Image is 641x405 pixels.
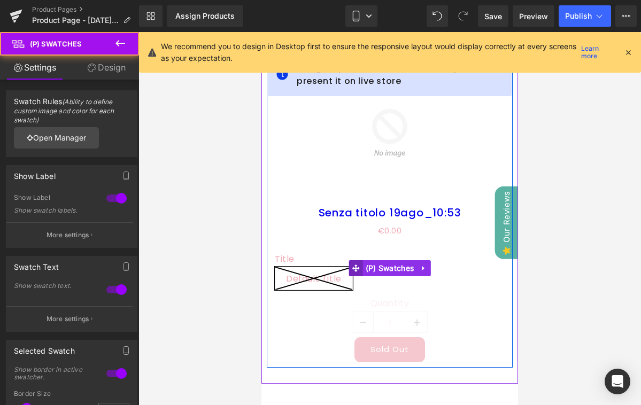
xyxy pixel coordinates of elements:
a: Expand / Collapse [40,16,54,32]
a: Design [72,56,141,80]
a: Learn more [577,46,615,59]
a: Senza titolo 19ago_10:53 [57,174,200,187]
div: Show Label [14,166,56,181]
button: Undo [427,5,448,27]
div: Show swatch labels. [14,207,94,214]
span: (P) Swatches [102,228,156,244]
p: More settings [47,314,89,324]
div: Open Intercom Messenger [605,369,630,394]
a: Product Pages [32,5,139,14]
div: Selected Swatch [14,340,75,355]
button: Publish [559,5,611,27]
a: Open Manager [14,127,99,149]
small: (Ability to define custom image and color for each swatch) [14,98,114,124]
p: More settings [47,230,89,240]
button: Sold Out [93,305,164,330]
span: Product Page - [DATE] 14:05:36 [32,16,119,25]
a: Preview [513,5,554,27]
span: Preview [519,11,548,22]
p: We recommend you to design in Desktop first to ensure the responsive layout would display correct... [161,41,577,64]
button: Redo [452,5,474,27]
div: Assign Products [175,12,235,20]
span: Row [19,16,40,32]
div: Show border in active swatcher. [14,366,94,381]
label: Title [13,222,243,235]
button: More settings [6,306,133,331]
a: Expand / Collapse [155,228,169,244]
span: Save [484,11,502,22]
span: Publish [565,12,592,20]
button: More settings [6,222,133,247]
a: New Library [139,5,163,27]
div: Border Size [14,390,129,398]
img: Senza titolo 19ago_10:53 [59,32,197,170]
label: Quantity [13,266,243,279]
div: Show swatch text. [14,282,94,290]
div: Swatch Text [14,256,59,271]
span: Assign a product [35,30,115,42]
div: Swatch Rules [14,91,129,124]
span: and use this template to present it on live store [35,30,242,56]
span: €0.00 [117,191,141,206]
div: Show Label [14,193,96,205]
span: (P) Swatches [30,40,82,48]
button: More [615,5,637,27]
